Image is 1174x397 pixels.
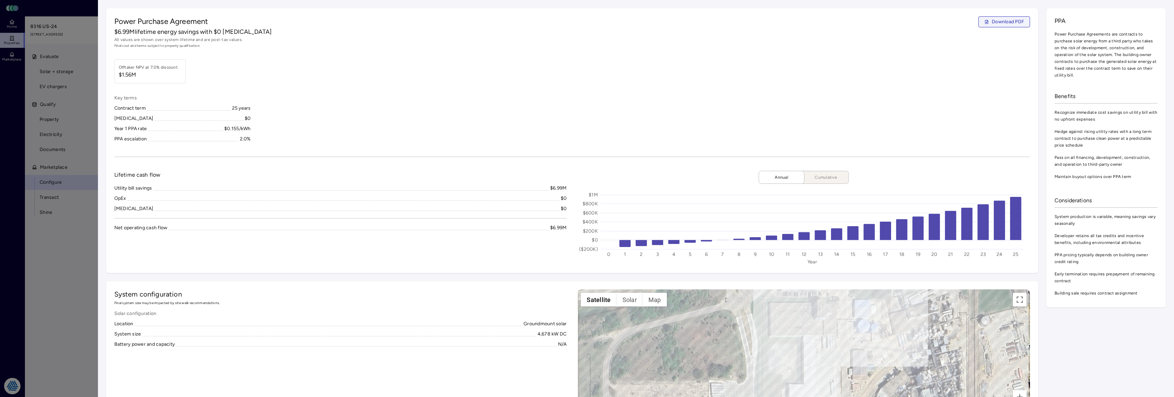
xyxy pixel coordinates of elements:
span: Power Purchase Agreements are contracts to purchase solar energy from a third party who takes on ... [1055,31,1158,79]
div: $0 [561,195,567,202]
text: Year [807,259,817,265]
span: Hedge against rising utility rates with a long term contract to purchase clean power at a predict... [1055,128,1158,149]
div: Benefits [1055,90,1158,104]
text: 14 [834,251,840,257]
text: 4 [672,251,675,257]
span: Developer retains all tax credits and incentive benefits, including environmental attributes [1055,232,1158,246]
text: 22 [964,251,970,257]
div: 2.0% [240,135,251,143]
button: Toggle fullscreen view [1013,293,1027,306]
div: 4,678 kW DC [538,330,567,338]
span: PPA pricing typically depends on building owner credit rating [1055,251,1158,265]
div: $6.99M [550,224,567,232]
text: $600K [583,210,598,216]
span: Pass on all financing, development, construction, and operation to third-party owner [1055,154,1158,168]
span: Lifetime cash flow [114,171,161,179]
span: Cumulative [809,174,843,181]
text: 5 [689,251,691,257]
div: $0 [561,205,567,213]
text: $200K [583,228,598,234]
button: Show satellite imagery [581,293,616,306]
text: 25 [1013,251,1019,257]
text: 19 [916,251,921,257]
span: Power Purchase Agreement [114,16,208,27]
div: OpEx [114,195,126,202]
span: PPA [1055,16,1158,25]
div: N/A [558,341,567,348]
span: $1.56M [119,71,178,79]
span: Solar configuration [114,310,567,317]
span: Key terms [114,94,251,102]
div: Considerations [1055,194,1158,208]
text: 7 [721,251,724,257]
button: Download PDF [978,16,1030,27]
text: 2 [640,251,643,257]
div: Location [114,320,133,328]
text: 23 [980,251,986,257]
span: System production is variable, meaning savings vary seasonally [1055,213,1158,227]
div: Offtaker NPV at 7.0% discount [119,64,178,71]
text: 16 [867,251,872,257]
div: Year 1 PPA rate [114,125,147,133]
div: Battery power and capacity [114,341,175,348]
span: Maintain buyout options over PPA term [1055,173,1158,180]
div: [MEDICAL_DATA] [114,205,154,213]
div: Net operating cash flow [114,224,168,232]
div: $0 [245,115,251,122]
div: System size [114,330,141,338]
div: 25 years [232,105,251,112]
text: $0 [592,237,598,243]
text: 3 [656,251,659,257]
span: Early termination requires prepayment of remaining contract [1055,271,1158,284]
text: 12 [802,251,807,257]
text: 21 [948,251,953,257]
div: Utility bill savings [114,184,152,192]
text: $800K [583,201,598,207]
text: 13 [818,251,823,257]
span: Final cost and terms subject to property qualification. [114,43,1030,49]
text: 15 [850,251,856,257]
span: $6.99M lifetime energy savings with $0 [MEDICAL_DATA] [114,27,272,36]
text: 10 [769,251,774,257]
text: 24 [997,251,1003,257]
div: [MEDICAL_DATA] [114,115,154,122]
text: 9 [754,251,757,257]
div: PPA escalation [114,135,147,143]
button: Show street map [643,293,667,306]
text: 18 [899,251,905,257]
span: Annual [764,174,799,181]
span: All values are shown over system lifetime and are post-tax values. [114,36,1030,43]
button: Show solar potential [617,293,643,306]
span: Recognize immediate cost savings on utility bill with no upfront expenses [1055,109,1158,123]
text: 20 [931,251,937,257]
div: Contract term [114,105,146,112]
div: $6.99M [550,184,567,192]
h2: System configuration [114,289,567,299]
span: Building sale requires contract assignment [1055,290,1158,297]
text: 11 [786,251,790,257]
text: 1 [624,251,626,257]
text: 8 [738,251,741,257]
span: Download PDF [992,18,1024,26]
div: Groundmount solar [524,320,567,328]
div: $0.155/kWh [224,125,251,133]
text: $400K [583,219,598,225]
text: 17 [883,251,888,257]
text: 0 [607,251,610,257]
text: ($200K) [579,246,598,252]
text: $1M [589,192,598,198]
text: 6 [705,251,708,257]
span: Final system size may be impacted by site walk recommendations. [114,300,567,306]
